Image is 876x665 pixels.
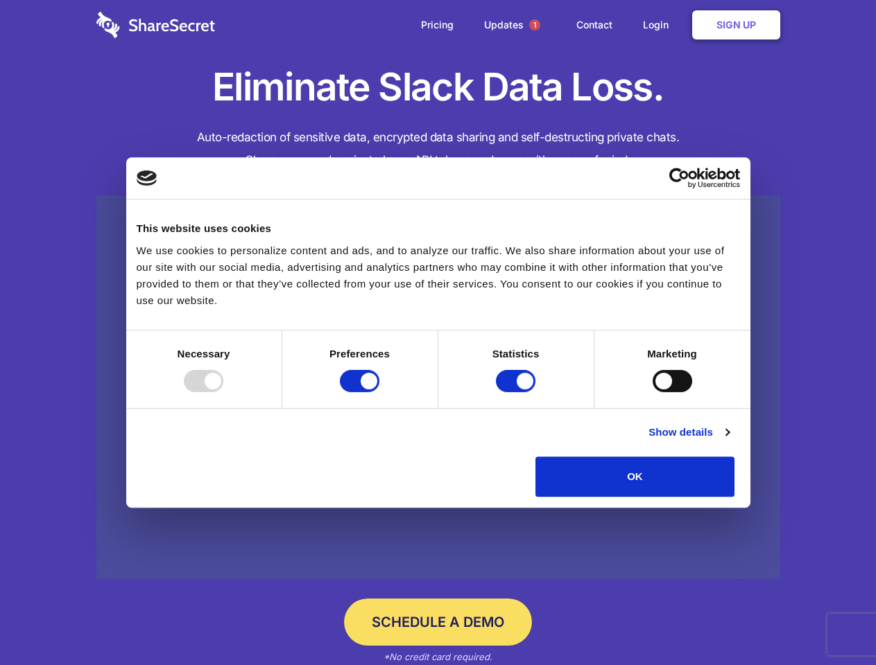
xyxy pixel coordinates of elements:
a: Login [629,3,689,46]
button: OK [535,456,735,497]
a: Pricing [407,3,467,46]
div: This website uses cookies [137,220,740,237]
strong: Necessary [178,348,230,360]
em: *No credit card required. [384,651,492,662]
h1: Eliminate Slack Data Loss. [96,62,780,112]
a: Show details [649,424,729,441]
img: logo-wordmark-white-trans-d4663122ce5f474addd5e946df7df03e33cb6a1c49d2221995e7729f52c070b2.svg [96,12,215,38]
strong: Statistics [492,348,540,360]
a: Wistia video thumbnail [96,195,780,580]
strong: Marketing [647,348,697,360]
img: logo [137,170,157,186]
a: Schedule a Demo [344,598,532,646]
h4: Auto-redaction of sensitive data, encrypted data sharing and self-destructing private chats. Shar... [96,126,780,172]
div: We use cookies to personalize content and ads, and to analyze our traffic. We also share informat... [137,242,740,309]
a: Sign Up [692,10,780,39]
span: 1 [529,19,540,30]
a: Contact [562,3,626,46]
strong: Preferences [329,348,390,360]
a: Usercentrics Cookiebot - opens in a new window [619,168,740,188]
